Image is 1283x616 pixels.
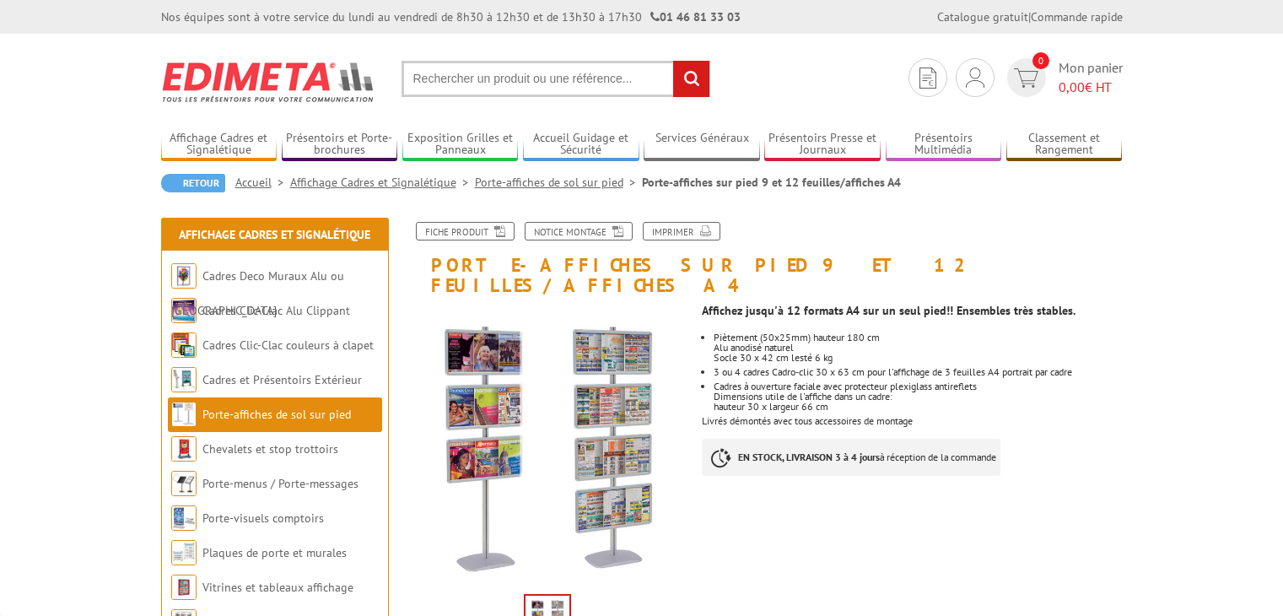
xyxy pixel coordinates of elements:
input: rechercher [673,61,709,97]
a: Classement et Rangement [1006,131,1123,159]
input: Rechercher un produit ou une référence... [402,61,710,97]
a: Cadres Clic-Clac couleurs à clapet [202,338,374,353]
a: Porte-affiches de sol sur pied [475,175,642,190]
a: Cadres et Présentoirs Extérieur [202,372,362,387]
a: Porte-visuels comptoirs [202,511,324,526]
p: Socle 30 x 42 cm lesté 6 kg [714,353,1122,363]
a: Cadres Clic-Clac Alu Clippant [202,303,350,318]
a: Porte-affiches de sol sur pied [202,407,351,422]
a: Catalogue gratuit [937,9,1028,24]
img: Porte-menus / Porte-messages [171,471,197,496]
a: Présentoirs Presse et Journaux [764,131,881,159]
a: Présentoirs Multimédia [886,131,1002,159]
img: porte_affiches_214172.jpg [406,304,690,588]
div: | [937,8,1123,25]
a: Affichage Cadres et Signalétique [161,131,278,159]
p: Cadres à ouverture faciale avec protecteur plexiglass antireflets [714,381,1122,392]
span: € HT [1059,78,1123,97]
p: à réception de la commande [702,439,1000,476]
a: Chevalets et stop trottoirs [202,441,338,457]
img: Cadres Deco Muraux Alu ou Bois [171,263,197,289]
a: Fiche produit [416,222,515,240]
img: Edimeta [161,51,376,113]
div: Livrés démontés avec tous accessoires de montage [702,295,1135,493]
h1: Porte-affiches sur pied 9 et 12 feuilles/affiches A4 [393,222,1135,295]
a: Présentoirs et Porte-brochures [282,131,398,159]
strong: Affichez jusqu'à 12 formats A4 sur un seul pied!! Ensembles très stables. [702,303,1075,318]
span: 0,00 [1059,78,1085,95]
a: Vitrines et tableaux affichage [202,580,353,595]
img: Porte-affiches de sol sur pied [171,402,197,427]
p: Piètement (50x25mm) hauteur 180 cm [714,332,1122,343]
a: Cadres Deco Muraux Alu ou [GEOGRAPHIC_DATA] [171,268,344,318]
img: devis rapide [919,68,936,89]
li: 3 ou 4 cadres Cadro-clic 30 x 63 cm pour l'affichage de 3 feuilles A4 portrait par cadre [714,367,1122,377]
p: Dimensions utile de l'affiche dans un cadre: [714,392,1122,402]
p: Alu anodisé naturel [714,343,1122,353]
img: Cadres Clic-Clac couleurs à clapet [171,332,197,358]
a: Porte-menus / Porte-messages [202,476,358,491]
img: Chevalets et stop trottoirs [171,436,197,462]
img: Vitrines et tableaux affichage [171,575,197,600]
div: Nos équipes sont à votre service du lundi au vendredi de 8h30 à 12h30 et de 13h30 à 17h30 [161,8,741,25]
p: hauteur 30 x largeur 66 cm [714,402,1122,412]
img: devis rapide [1014,68,1038,88]
span: 0 [1032,52,1049,69]
a: Accueil Guidage et Sécurité [523,131,639,159]
strong: EN STOCK, LIVRAISON 3 à 4 jours [738,451,880,463]
img: Plaques de porte et murales [171,540,197,565]
a: Notice Montage [525,222,633,240]
a: Accueil [235,175,290,190]
a: Affichage Cadres et Signalétique [179,227,370,242]
strong: 01 46 81 33 03 [650,9,741,24]
a: Retour [161,174,225,192]
a: Commande rapide [1031,9,1123,24]
a: Exposition Grilles et Panneaux [402,131,519,159]
a: Affichage Cadres et Signalétique [290,175,475,190]
img: Porte-visuels comptoirs [171,505,197,531]
img: Cadres et Présentoirs Extérieur [171,367,197,392]
a: Plaques de porte et murales [202,545,347,560]
li: Porte-affiches sur pied 9 et 12 feuilles/affiches A4 [642,174,901,191]
a: Services Généraux [644,131,760,159]
span: Mon panier [1059,58,1123,97]
a: devis rapide 0 Mon panier 0,00€ HT [1003,58,1123,97]
a: Imprimer [643,222,720,240]
img: devis rapide [966,68,984,88]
